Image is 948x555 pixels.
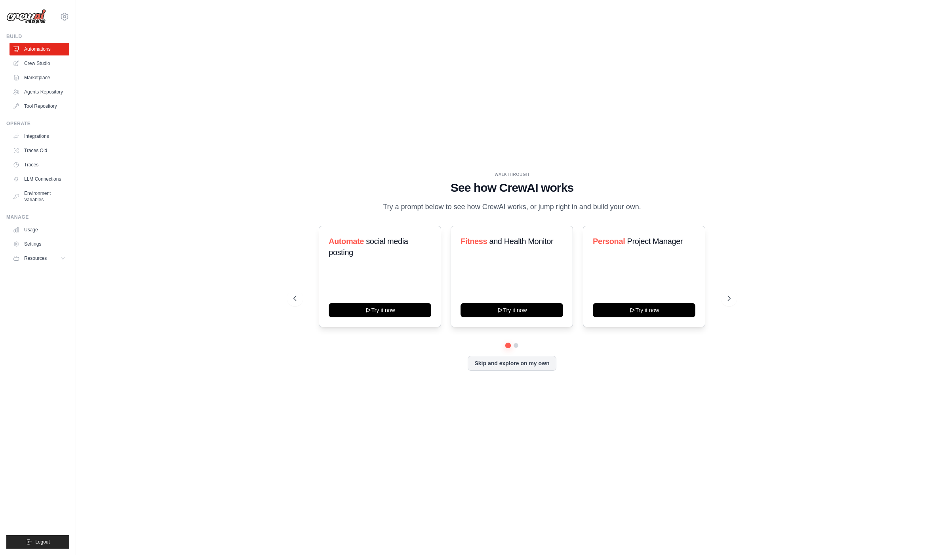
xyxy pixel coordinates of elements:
h1: See how CrewAI works [293,181,731,195]
button: Try it now [593,303,695,317]
a: Integrations [10,130,69,143]
a: Tool Repository [10,100,69,113]
div: WALKTHROUGH [293,172,731,177]
div: Manage [6,214,69,220]
a: Environment Variables [10,187,69,206]
button: Resources [10,252,69,265]
span: Fitness [461,237,487,246]
a: Automations [10,43,69,55]
div: Operate [6,120,69,127]
button: Logout [6,535,69,549]
a: Settings [10,238,69,250]
div: Build [6,33,69,40]
a: Usage [10,223,69,236]
a: Traces [10,158,69,171]
button: Try it now [329,303,431,317]
p: Try a prompt below to see how CrewAI works, or jump right in and build your own. [379,201,645,213]
a: Traces Old [10,144,69,157]
img: Logo [6,9,46,24]
a: LLM Connections [10,173,69,185]
span: social media posting [329,237,408,257]
a: Crew Studio [10,57,69,70]
span: Logout [35,539,50,545]
span: Project Manager [627,237,683,246]
span: Automate [329,237,364,246]
span: and Health Monitor [489,237,554,246]
a: Marketplace [10,71,69,84]
button: Try it now [461,303,563,317]
span: Resources [24,255,47,261]
span: Personal [593,237,625,246]
button: Skip and explore on my own [468,356,556,371]
a: Agents Repository [10,86,69,98]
